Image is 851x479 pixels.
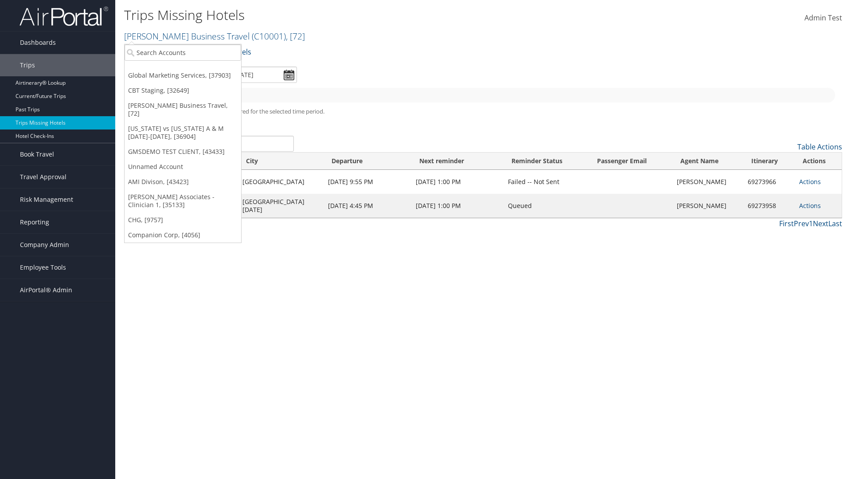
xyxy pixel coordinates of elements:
[20,256,66,279] span: Employee Tools
[797,142,842,152] a: Table Actions
[804,4,842,32] a: Admin Test
[411,194,504,218] td: [DATE] 1:00 PM
[238,153,324,170] th: City: activate to sort column ascending
[813,219,828,228] a: Next
[20,211,49,233] span: Reporting
[324,153,411,170] th: Departure: activate to sort column ascending
[20,188,73,211] span: Risk Management
[324,194,411,218] td: [DATE] 4:45 PM
[124,6,603,24] h1: Trips Missing Hotels
[795,153,842,170] th: Actions
[252,30,286,42] span: ( C10001 )
[125,121,241,144] a: [US_STATE] vs [US_STATE] A & M [DATE]-[DATE], [36904]
[799,201,821,210] a: Actions
[799,177,821,186] a: Actions
[809,219,813,228] a: 1
[828,219,842,228] a: Last
[20,166,66,188] span: Travel Approval
[504,194,589,218] td: Queued
[125,174,241,189] a: AMI Divison, [43423]
[411,170,504,194] td: [DATE] 1:00 PM
[20,6,108,27] img: airportal-logo.png
[20,279,72,301] span: AirPortal® Admin
[238,170,324,194] td: [GEOGRAPHIC_DATA]
[589,153,672,170] th: Passenger Email: activate to sort column ascending
[672,194,743,218] td: [PERSON_NAME]
[743,170,795,194] td: 69273966
[20,234,69,256] span: Company Admin
[125,189,241,212] a: [PERSON_NAME] Associates - Clinician 1, [35133]
[779,219,794,228] a: First
[324,170,411,194] td: [DATE] 9:55 PM
[125,68,241,83] a: Global Marketing Services, [37903]
[411,153,504,170] th: Next reminder
[125,83,241,98] a: CBT Staging, [32649]
[125,144,241,159] a: GMSDEMO TEST CLIENT, [43433]
[672,170,743,194] td: [PERSON_NAME]
[124,47,603,58] p: Filter:
[125,98,241,121] a: [PERSON_NAME] Business Travel, [72]
[124,30,305,42] a: [PERSON_NAME] Business Travel
[204,67,297,83] input: [DATE] - [DATE]
[286,30,305,42] span: , [ 72 ]
[794,219,809,228] a: Prev
[125,212,241,228] a: CHG, [9757]
[20,143,54,165] span: Book Travel
[125,44,241,61] input: Search Accounts
[125,228,241,243] a: Companion Corp, [4056]
[20,31,56,54] span: Dashboards
[125,159,241,174] a: Unnamed Account
[804,13,842,23] span: Admin Test
[504,153,589,170] th: Reminder Status
[131,107,835,116] h5: * progress bar represents overnights covered for the selected time period.
[743,153,795,170] th: Itinerary
[20,54,35,76] span: Trips
[238,194,324,218] td: [GEOGRAPHIC_DATA][DATE]
[504,170,589,194] td: Failed -- Not Sent
[672,153,743,170] th: Agent Name
[743,194,795,218] td: 69273958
